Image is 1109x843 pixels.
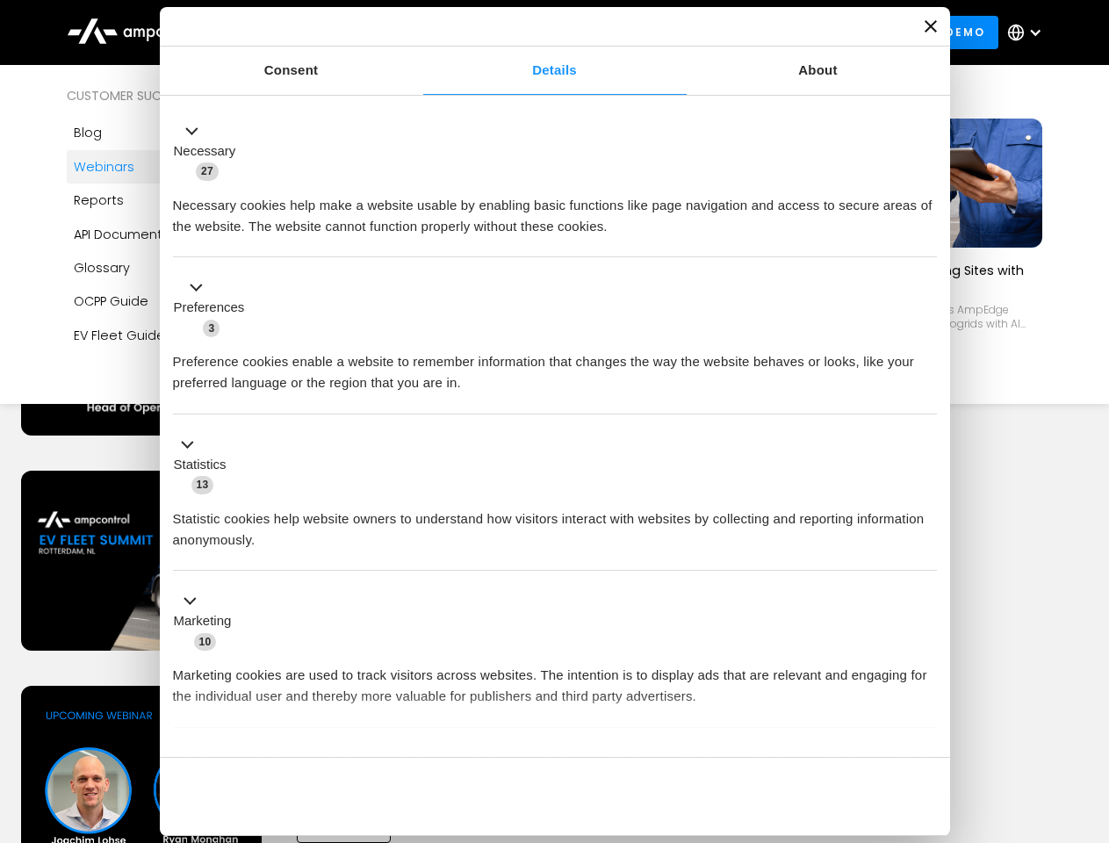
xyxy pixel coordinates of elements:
div: Reports [74,191,124,210]
div: Webinars [74,157,134,177]
div: Marketing cookies are used to track visitors across websites. The intention is to display ads tha... [173,652,937,707]
a: Details [423,47,687,95]
button: Unclassified (2) [173,747,317,769]
a: EV Fleet Guide [67,319,284,352]
span: 13 [191,476,214,494]
button: Marketing (10) [173,591,242,652]
div: Customer success [67,86,284,105]
a: Consent [160,47,423,95]
button: Preferences (3) [173,277,256,339]
a: OCPP Guide [67,285,284,318]
a: Reports [67,184,284,217]
div: Statistic cookies help website owners to understand how visitors interact with websites by collec... [173,495,937,551]
div: Glossary [74,258,130,277]
a: About [687,47,950,95]
label: Marketing [174,611,232,631]
label: Preferences [174,298,245,318]
div: Necessary cookies help make a website usable by enabling basic functions like page navigation and... [173,182,937,237]
span: 27 [196,162,219,180]
button: Okay [684,771,936,822]
span: 10 [194,633,217,651]
a: Blog [67,116,284,149]
a: API Documentation [67,218,284,251]
div: API Documentation [74,225,196,244]
span: 3 [203,320,220,337]
button: Close banner [925,20,937,32]
span: 2 [290,750,306,767]
button: Necessary (27) [173,120,247,182]
div: OCPP Guide [74,292,148,311]
div: Preference cookies enable a website to remember information that changes the way the website beha... [173,338,937,393]
div: EV Fleet Guide [74,326,165,345]
label: Statistics [174,455,227,475]
a: Webinars [67,150,284,184]
button: Statistics (13) [173,434,237,495]
a: Glossary [67,251,284,285]
label: Necessary [174,141,236,162]
div: Blog [74,123,102,142]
